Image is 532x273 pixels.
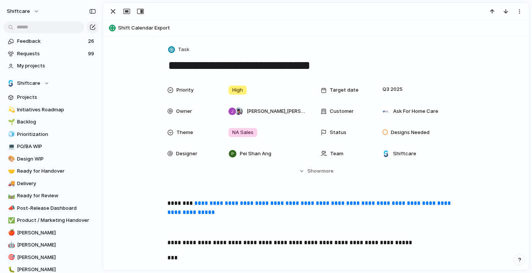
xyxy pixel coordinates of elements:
a: 🤝Ready for Handover [4,165,99,177]
div: 🍎 [8,228,13,237]
span: Pei Shan Ang [240,150,271,158]
button: 🚚 [7,180,14,187]
a: 🧊Prioritization [4,129,99,140]
div: 🧊 [8,130,13,139]
span: Owner [176,108,192,115]
button: 🍎 [7,229,14,237]
button: Task [167,44,192,55]
span: Q3 2025 [381,85,405,94]
span: Ready for Review [17,192,96,200]
span: Team [330,150,343,158]
div: 🎯 [8,253,13,262]
button: Shift Calendar Export [107,22,526,34]
span: Priority [176,86,194,94]
div: 🛤️ [8,192,13,200]
a: 📣Post-Release Dashboard [4,203,99,214]
div: 🚚 [8,179,13,188]
span: [PERSON_NAME] , [PERSON_NAME] [247,108,305,115]
button: ✅ [7,217,14,224]
button: Showmore [167,164,465,178]
span: Requests [17,50,86,58]
a: 🌱Backlog [4,116,99,128]
a: Requests99 [4,48,99,59]
span: [PERSON_NAME] [17,229,96,237]
a: 💫Initiatives Roadmap [4,104,99,115]
span: Shiftcare [393,150,416,158]
div: 💫 [8,105,13,114]
a: 🛤️Ready for Review [4,190,99,201]
button: 🎯 [7,254,14,261]
span: High [232,86,243,94]
span: Shiftcare [17,80,40,87]
span: NA Sales [232,129,253,136]
div: 🎨 [8,154,13,163]
button: 💻 [7,143,14,150]
span: [PERSON_NAME] [17,241,96,249]
span: Designs Needed [391,129,430,136]
div: ✅ [8,216,13,225]
div: 📣 [8,204,13,212]
a: 💻PO/BA WIP [4,141,99,152]
button: 🌱 [7,118,14,126]
span: Customer [330,108,354,115]
button: Shiftcare [4,78,99,89]
span: Show [307,167,321,175]
a: 🎨Design WIP [4,153,99,165]
div: 💻 [8,142,13,151]
a: My projects [4,60,99,72]
span: Design WIP [17,155,96,163]
span: My projects [17,62,96,70]
button: 💫 [7,106,14,114]
button: 📣 [7,204,14,212]
button: 🧊 [7,131,14,138]
span: Backlog [17,118,96,126]
span: Product / Marketing Handover [17,217,96,224]
span: Status [330,129,346,136]
button: 🤖 [7,241,14,249]
span: Feedback [17,37,86,45]
div: 🤝 [8,167,13,176]
span: Post-Release Dashboard [17,204,96,212]
a: 🚚Delivery [4,178,99,189]
span: Initiatives Roadmap [17,106,96,114]
span: Task [178,46,189,53]
span: Ask For Home Care [393,108,438,115]
span: more [321,167,334,175]
span: shiftcare [7,8,30,15]
span: Delivery [17,180,96,187]
span: Ready for Handover [17,167,96,175]
button: 🛤️ [7,192,14,200]
span: PO/BA WIP [17,143,96,150]
a: 🍎[PERSON_NAME] [4,227,99,239]
span: Shift Calendar Export [118,24,526,32]
a: Feedback26 [4,36,99,47]
span: [PERSON_NAME] [17,254,96,261]
a: 🎯[PERSON_NAME] [4,252,99,263]
button: 🎨 [7,155,14,163]
a: ✅Product / Marketing Handover [4,215,99,226]
a: Projects [4,92,99,103]
span: Theme [176,129,193,136]
div: 🤖 [8,241,13,250]
a: 🤖[PERSON_NAME] [4,239,99,251]
button: 🤝 [7,167,14,175]
span: 26 [88,37,96,45]
span: Projects [17,94,96,101]
div: 🌱 [8,118,13,126]
span: 99 [88,50,96,58]
button: shiftcare [3,5,43,17]
span: Target date [330,86,359,94]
